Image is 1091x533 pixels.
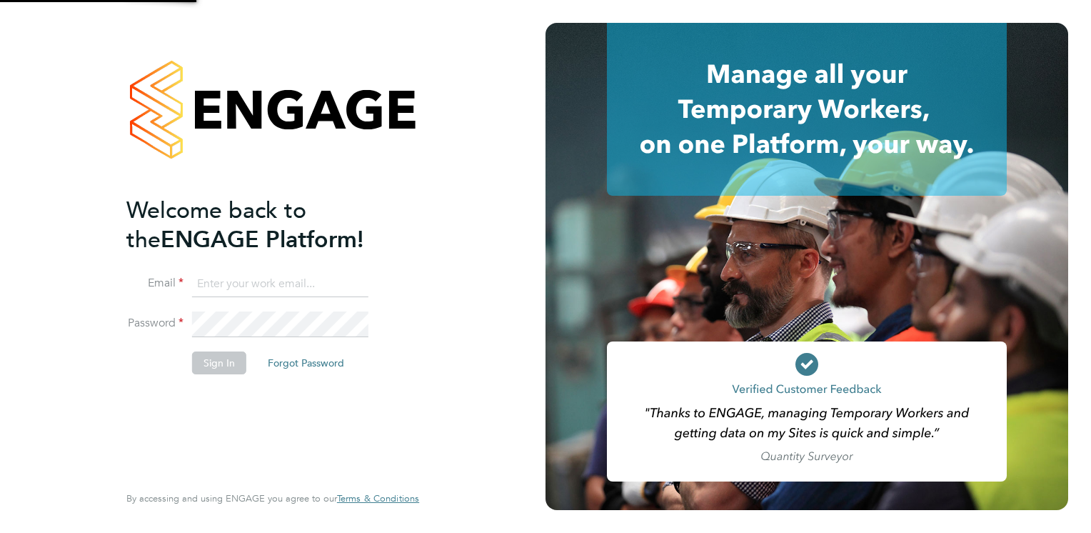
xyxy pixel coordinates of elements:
[126,492,419,504] span: By accessing and using ENGAGE you agree to our
[337,492,419,504] span: Terms & Conditions
[126,276,183,291] label: Email
[126,196,306,254] span: Welcome back to the
[192,272,368,297] input: Enter your work email...
[192,352,246,374] button: Sign In
[126,196,405,254] h2: ENGAGE Platform!
[126,316,183,331] label: Password
[337,493,419,504] a: Terms & Conditions
[256,352,356,374] button: Forgot Password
